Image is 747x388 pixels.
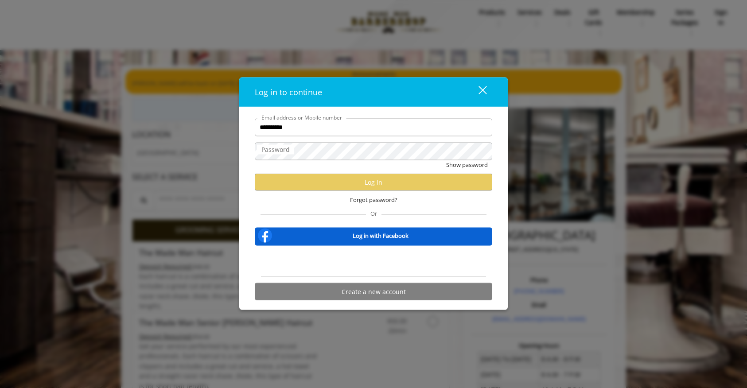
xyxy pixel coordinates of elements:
[366,210,381,217] span: Or
[255,86,322,97] span: Log in to continue
[255,174,492,191] button: Log in
[350,195,397,205] span: Forgot password?
[256,227,274,244] img: facebook-logo
[255,283,492,300] button: Create a new account
[255,142,492,160] input: Password
[257,144,294,154] label: Password
[257,113,346,121] label: Email address or Mobile number
[468,85,486,98] div: close dialog
[329,252,419,271] iframe: Sign in with Google Button
[462,83,492,101] button: close dialog
[353,231,409,240] b: Log in with Facebook
[255,118,492,136] input: Email address or Mobile number
[446,160,488,169] button: Show password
